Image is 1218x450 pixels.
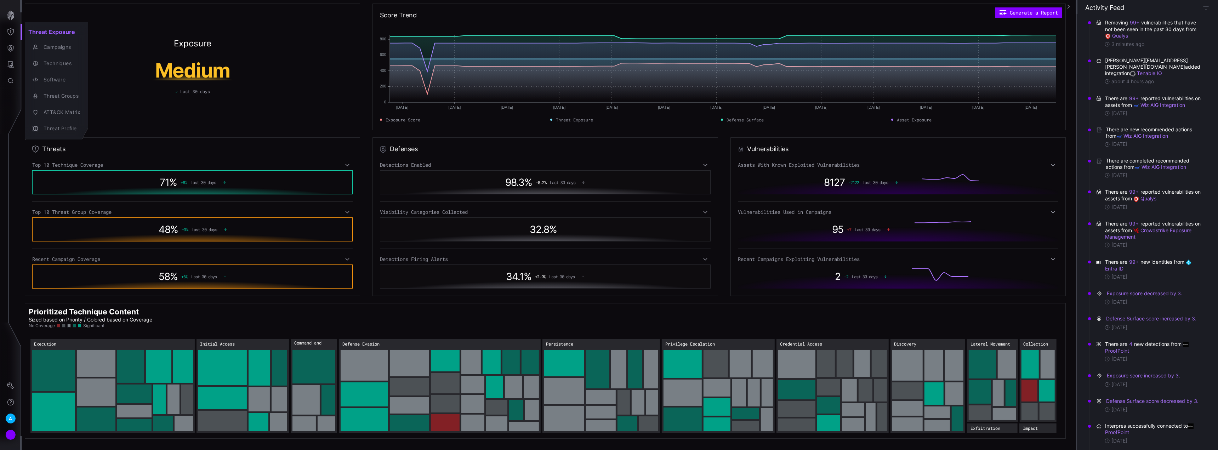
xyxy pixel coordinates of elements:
[40,92,80,101] div: Threat Groups
[25,88,88,104] button: Threat Groups
[25,72,88,88] button: Software
[25,104,88,120] button: ATT&CK Matrix
[25,39,88,55] button: Campaigns
[40,59,80,68] div: Techniques
[25,25,88,39] h2: Threat Exposure
[40,75,80,84] div: Software
[40,43,80,52] div: Campaigns
[40,124,80,133] div: Threat Profile
[25,120,88,137] button: Threat Profile
[25,55,88,72] button: Techniques
[40,108,80,117] div: ATT&CK Matrix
